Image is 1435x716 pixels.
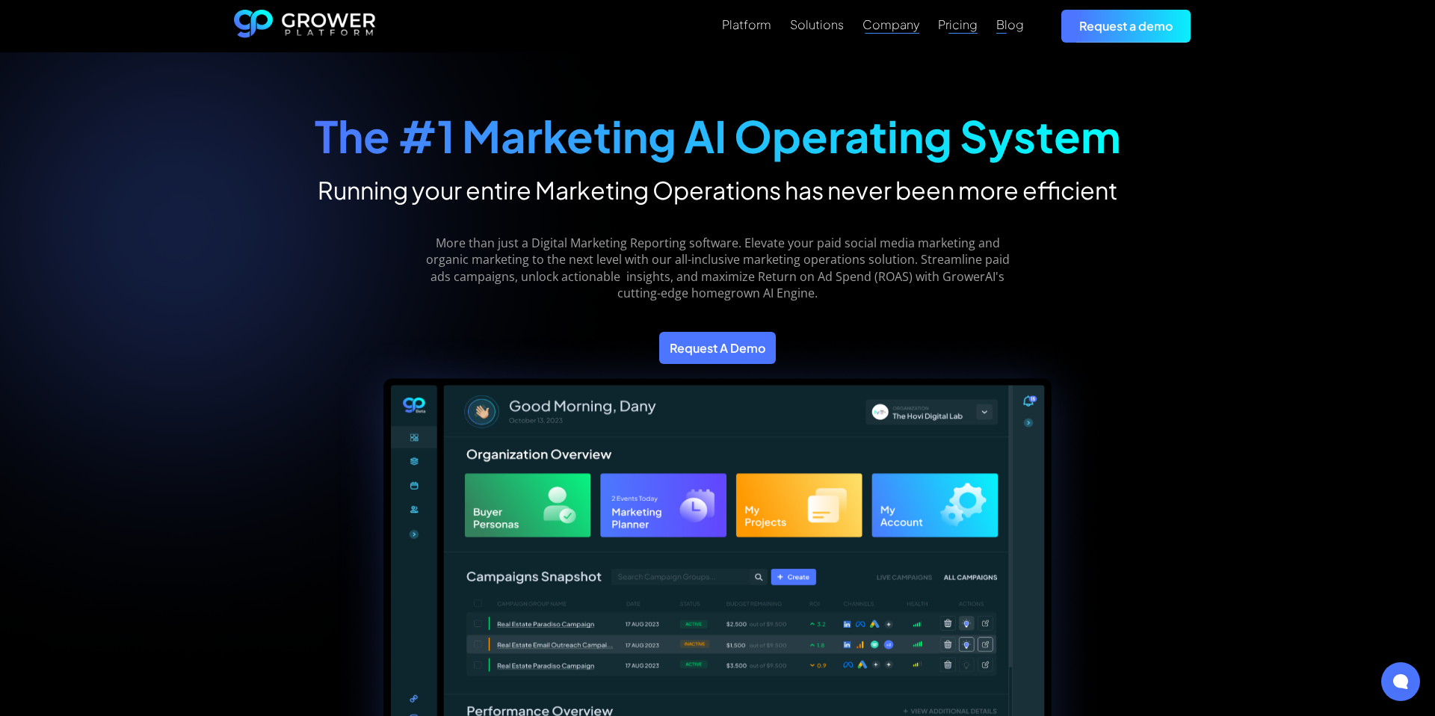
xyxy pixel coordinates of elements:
a: Request A Demo [659,332,776,364]
a: Platform [722,16,771,34]
strong: The #1 Marketing AI Operating System [315,108,1121,163]
div: Solutions [790,17,844,31]
div: Company [862,17,919,31]
a: Request a demo [1061,10,1191,42]
a: Pricing [938,16,978,34]
h2: Running your entire Marketing Operations has never been more efficient [315,175,1121,205]
p: More than just a Digital Marketing Reporting software. Elevate your paid social media marketing a... [418,235,1018,302]
a: Blog [996,16,1024,34]
a: Company [862,16,919,34]
div: Platform [722,17,771,31]
div: Pricing [938,17,978,31]
div: Blog [996,17,1024,31]
a: home [234,10,376,43]
a: Solutions [790,16,844,34]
